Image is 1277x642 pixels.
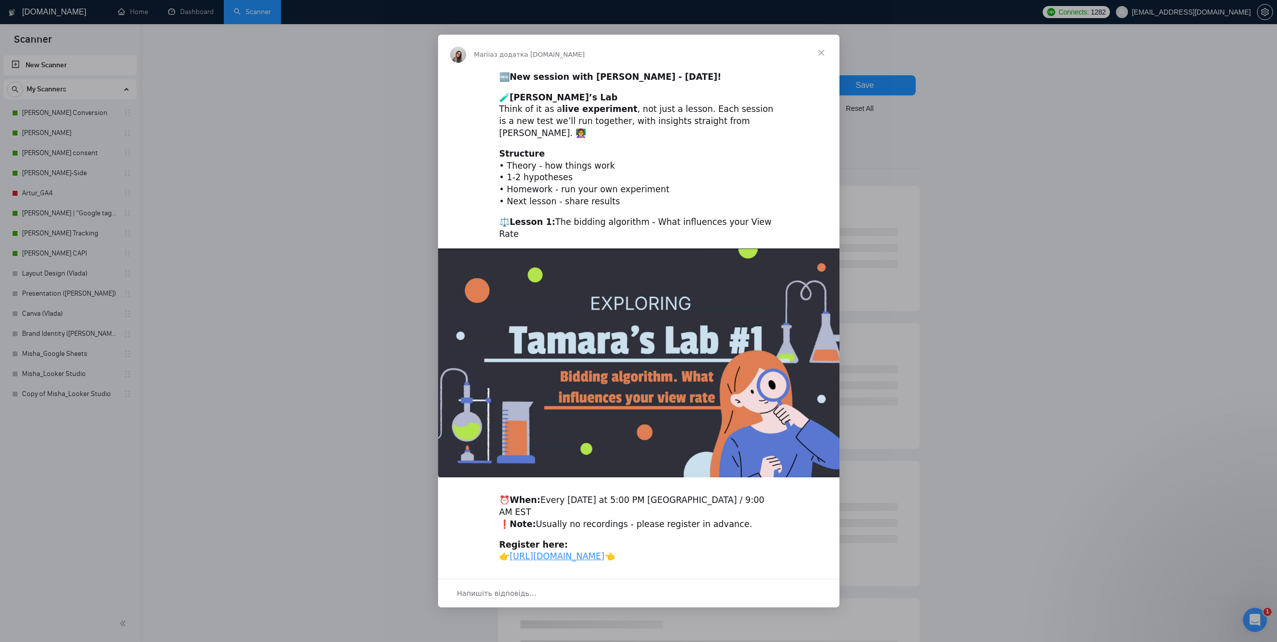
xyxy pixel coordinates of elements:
[499,71,778,83] div: 🆕
[499,540,568,550] b: Register here:
[510,551,605,561] a: [URL][DOMAIN_NAME]
[510,519,536,529] b: Note:
[562,104,637,114] b: live experiment
[499,149,545,159] b: Structure
[457,587,537,600] span: Напишіть відповідь…
[803,35,839,71] span: Закрити
[499,539,778,563] div: 👉 👈
[438,579,839,607] div: Відкрити бесіду й відповісти
[510,72,722,82] b: New session with [PERSON_NAME] - [DATE]!
[450,47,466,63] img: Profile image for Mariia
[510,217,555,227] b: Lesson 1:
[499,494,778,530] div: ⏰ Every [DATE] at 5:00 PM [GEOGRAPHIC_DATA] / 9:00 AM EST ❗ Usually no recordings - please regist...
[494,51,585,58] span: з додатка [DOMAIN_NAME]
[499,216,778,240] div: ⚖️ The bidding algorithm - What influences your View Rate
[499,148,778,208] div: • Theory - how things work • 1-2 hypotheses • Homework - run your own experiment • Next lesson - ...
[510,495,540,505] b: When:
[499,92,778,140] div: 🧪 Think of it as a , not just a lesson. Each session is a new test we’ll run together, with insig...
[474,51,494,58] span: Mariia
[510,92,618,102] b: [PERSON_NAME]’s Lab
